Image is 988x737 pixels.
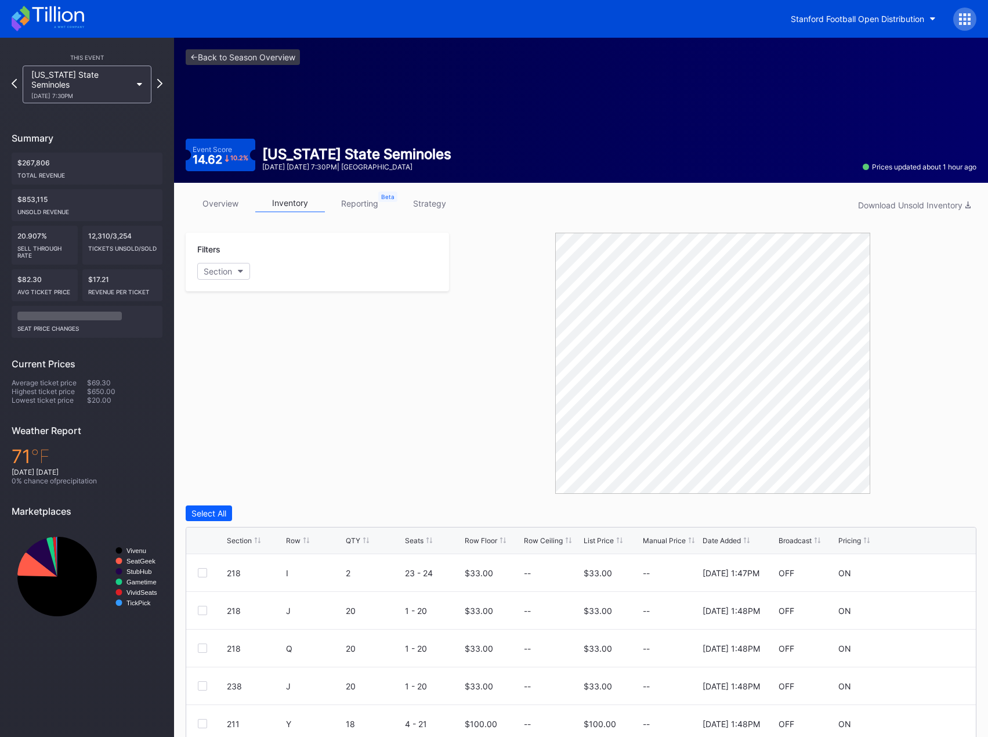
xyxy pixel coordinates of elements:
[12,468,162,476] div: [DATE] [DATE]
[262,146,451,162] div: [US_STATE] State Seminoles
[12,425,162,436] div: Weather Report
[782,8,944,30] button: Stanford Football Open Distribution
[465,681,493,691] div: $33.00
[405,644,461,653] div: 1 - 20
[31,92,131,99] div: [DATE] 7:30PM
[193,145,232,154] div: Event Score
[838,568,851,578] div: ON
[465,606,493,616] div: $33.00
[191,508,226,518] div: Select All
[703,681,760,691] div: [DATE] 1:48PM
[12,358,162,370] div: Current Prices
[346,719,402,729] div: 18
[643,644,699,653] div: --
[230,155,248,161] div: 10.2 %
[262,162,451,171] div: [DATE] [DATE] 7:30PM | [GEOGRAPHIC_DATA]
[88,240,157,252] div: Tickets Unsold/Sold
[82,269,162,301] div: $17.21
[838,644,851,653] div: ON
[286,681,342,691] div: J
[643,606,699,616] div: --
[227,536,252,545] div: Section
[255,194,325,212] a: inventory
[779,606,794,616] div: OFF
[838,536,861,545] div: Pricing
[524,606,531,616] div: --
[17,240,72,259] div: Sell Through Rate
[524,719,531,729] div: --
[584,681,612,691] div: $33.00
[838,681,851,691] div: ON
[703,719,760,729] div: [DATE] 1:48PM
[286,719,342,729] div: Y
[87,378,162,387] div: $69.30
[524,644,531,653] div: --
[17,167,157,179] div: Total Revenue
[12,153,162,185] div: $267,806
[186,49,300,65] a: <-Back to Season Overview
[227,568,283,578] div: 218
[405,681,461,691] div: 1 - 20
[88,284,157,295] div: Revenue per ticket
[12,387,87,396] div: Highest ticket price
[12,54,162,61] div: This Event
[703,568,759,578] div: [DATE] 1:47PM
[227,681,283,691] div: 238
[524,568,531,578] div: --
[204,266,232,276] div: Section
[126,558,155,565] text: SeatGeek
[465,719,497,729] div: $100.00
[325,194,395,212] a: reporting
[186,194,255,212] a: overview
[346,606,402,616] div: 20
[405,606,461,616] div: 1 - 20
[838,719,851,729] div: ON
[227,644,283,653] div: 218
[126,568,152,575] text: StubHub
[126,599,151,606] text: TickPick
[12,476,162,485] div: 0 % chance of precipitation
[197,244,437,254] div: Filters
[193,154,248,165] div: 14.62
[643,681,699,691] div: --
[465,536,497,545] div: Row Floor
[82,226,162,265] div: 12,310/3,254
[838,606,851,616] div: ON
[17,204,157,215] div: Unsold Revenue
[87,396,162,404] div: $20.00
[863,162,976,171] div: Prices updated about 1 hour ago
[31,70,131,99] div: [US_STATE] State Seminoles
[346,644,402,653] div: 20
[465,568,493,578] div: $33.00
[643,719,699,729] div: --
[643,568,699,578] div: --
[524,536,563,545] div: Row Ceiling
[584,719,616,729] div: $100.00
[12,269,78,301] div: $82.30
[779,644,794,653] div: OFF
[12,226,78,265] div: 20.907%
[791,14,924,24] div: Stanford Football Open Distribution
[703,644,760,653] div: [DATE] 1:48PM
[12,189,162,221] div: $853,115
[524,681,531,691] div: --
[465,644,493,653] div: $33.00
[584,606,612,616] div: $33.00
[584,644,612,653] div: $33.00
[395,194,464,212] a: strategy
[126,547,146,554] text: Vivenu
[405,536,424,545] div: Seats
[286,644,342,653] div: Q
[852,197,976,213] button: Download Unsold Inventory
[12,378,87,387] div: Average ticket price
[584,536,614,545] div: List Price
[17,284,72,295] div: Avg ticket price
[779,719,794,729] div: OFF
[12,505,162,517] div: Marketplaces
[779,536,812,545] div: Broadcast
[286,536,301,545] div: Row
[405,568,461,578] div: 23 - 24
[286,606,342,616] div: J
[346,536,360,545] div: QTY
[31,445,50,468] span: ℉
